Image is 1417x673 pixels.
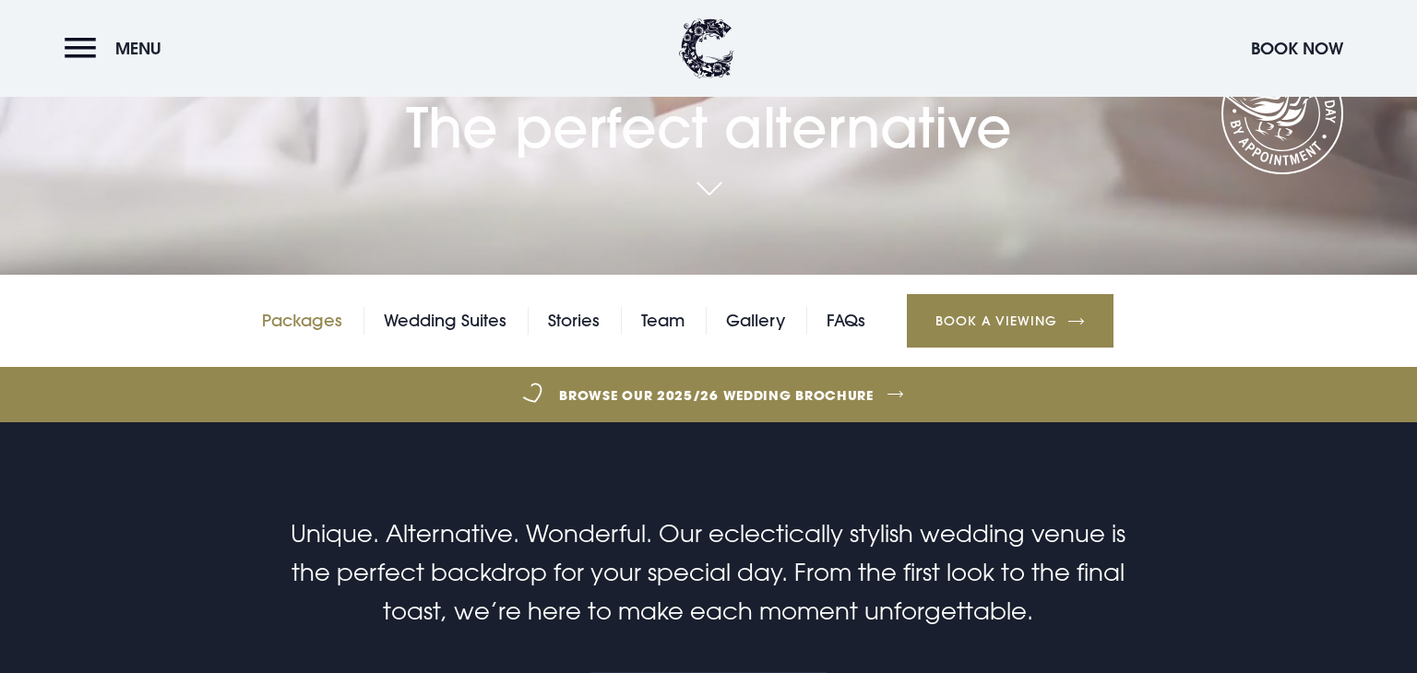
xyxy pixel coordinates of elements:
[679,18,734,78] img: Clandeboye Lodge
[115,38,161,59] span: Menu
[1242,29,1352,68] button: Book Now
[827,307,865,335] a: FAQs
[262,307,342,335] a: Packages
[548,307,600,335] a: Stories
[907,294,1113,348] a: Book a Viewing
[65,29,171,68] button: Menu
[726,307,785,335] a: Gallery
[641,307,685,335] a: Team
[269,514,1148,631] p: Unique. Alternative. Wonderful. Our eclectically stylish wedding venue is the perfect backdrop fo...
[384,307,506,335] a: Wedding Suites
